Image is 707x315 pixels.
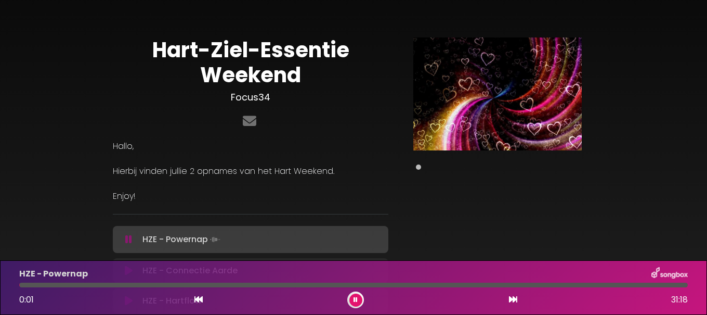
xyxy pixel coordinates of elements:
[208,232,222,247] img: waveform4.gif
[113,37,388,87] h1: Hart-Ziel-Essentie Weekend
[142,232,222,247] p: HZE - Powernap
[19,268,88,280] p: HZE - Powernap
[671,294,688,306] span: 31:18
[113,92,388,103] h3: Focus34
[413,37,582,150] img: Main Media
[651,267,688,281] img: songbox-logo-white.png
[113,140,388,153] p: Hallo,
[19,294,34,306] span: 0:01
[113,190,388,203] p: Enjoy!
[113,165,388,178] p: Hierbij vinden jullie 2 opnames van het Hart Weekend.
